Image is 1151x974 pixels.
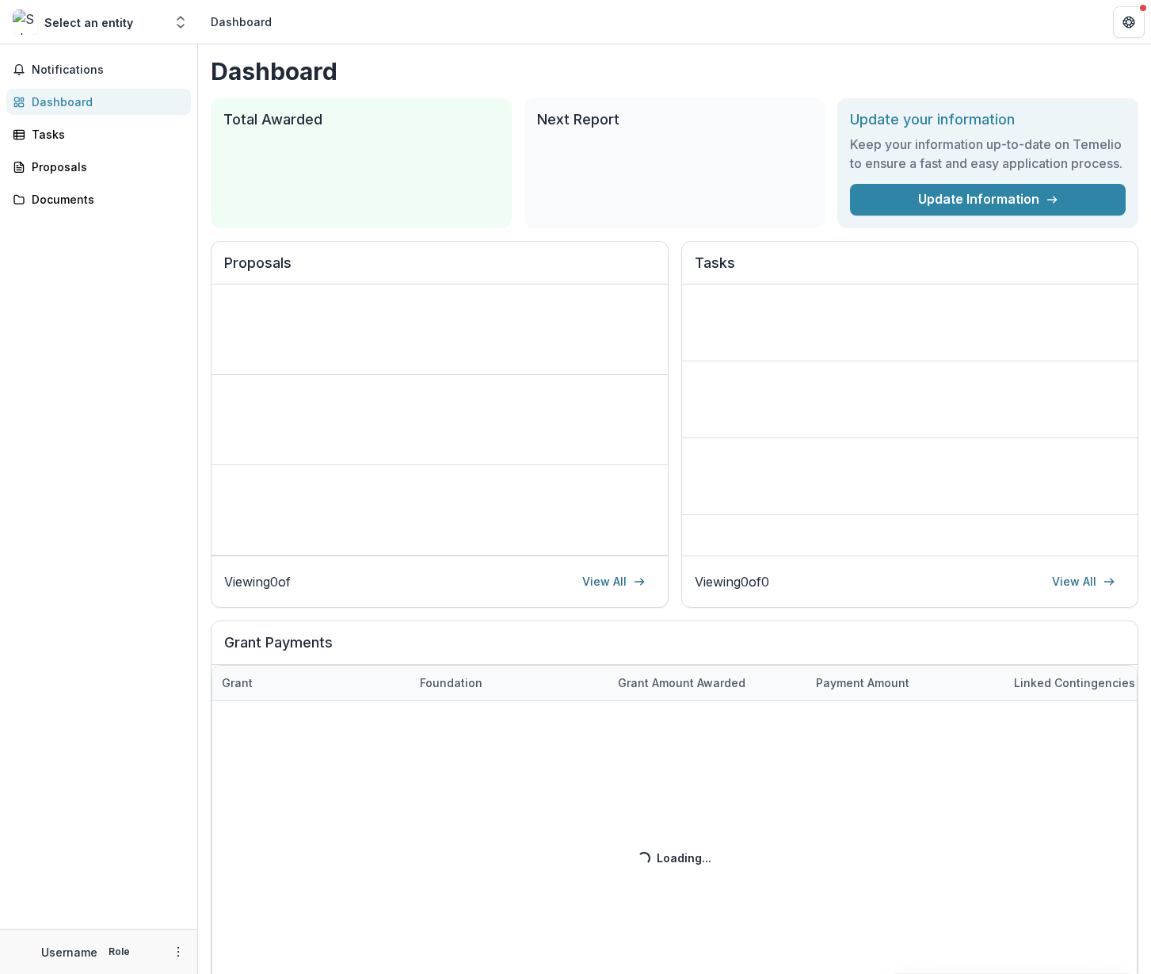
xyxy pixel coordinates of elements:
[695,572,769,591] p: Viewing 0 of 0
[32,191,178,208] div: Documents
[13,10,38,35] img: Select an entity
[104,945,135,959] p: Role
[1113,6,1145,38] button: Get Help
[211,57,1138,86] h1: Dashboard
[224,634,1125,664] h2: Grant Payments
[573,569,655,594] a: View All
[224,572,291,591] p: Viewing 0 of
[850,135,1126,173] h3: Keep your information up-to-date on Temelio to ensure a fast and easy application process.
[6,57,191,82] button: Notifications
[169,942,188,961] button: More
[224,254,655,285] h2: Proposals
[211,13,272,30] div: Dashboard
[170,6,192,38] button: Open entity switcher
[1042,569,1125,594] a: View All
[6,89,191,115] a: Dashboard
[850,111,1126,128] h2: Update your information
[32,63,185,77] span: Notifications
[6,186,191,212] a: Documents
[223,111,499,128] h2: Total Awarded
[695,254,1126,285] h2: Tasks
[6,121,191,147] a: Tasks
[6,154,191,180] a: Proposals
[41,944,97,961] p: Username
[537,111,813,128] h2: Next Report
[32,94,178,110] div: Dashboard
[44,14,133,31] div: Select an entity
[204,10,278,33] nav: breadcrumb
[32,126,178,143] div: Tasks
[32,159,178,175] div: Proposals
[850,184,1126,216] a: Update Information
